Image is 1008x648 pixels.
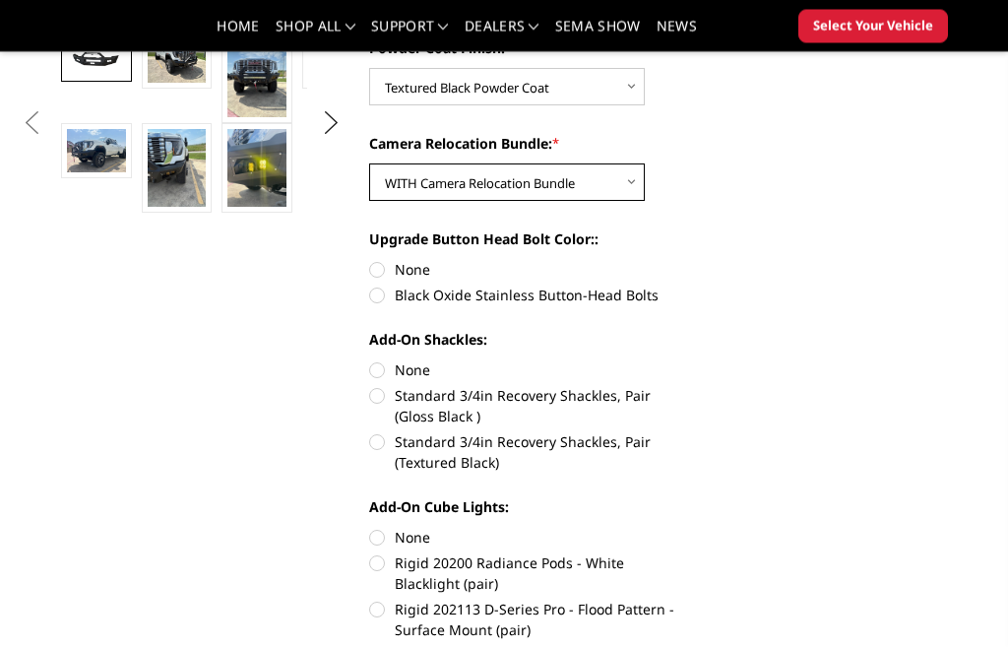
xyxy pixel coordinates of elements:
[369,134,689,155] label: Camera Relocation Bundle:
[369,386,689,427] label: Standard 3/4in Recovery Shackles, Pair (Gloss Black )
[148,130,207,209] img: 2024-2025 GMC 2500-3500 - A2 Series - Sport Front Bumper (winch mount)
[369,260,689,281] label: None
[369,229,689,250] label: Upgrade Button Head Bolt Color::
[369,286,689,306] label: Black Oxide Stainless Button-Head Bolts
[17,109,46,139] button: Previous
[217,20,259,48] a: Home
[465,20,539,48] a: Dealers
[227,39,286,118] img: 2024-2025 GMC 2500-3500 - A2 Series - Sport Front Bumper (winch mount)
[148,39,207,84] img: 2024-2025 GMC 2500-3500 - A2 Series - Sport Front Bumper (winch mount)
[369,553,689,595] label: Rigid 20200 Radiance Pods - White Blacklight (pair)
[67,130,126,174] img: 2024-2025 GMC 2500-3500 - A2 Series - Sport Front Bumper (winch mount)
[555,20,641,48] a: SEMA Show
[67,44,126,72] img: 2024-2025 GMC 2500-3500 - A2 Series - Sport Front Bumper (winch mount)
[369,330,689,351] label: Add-On Shackles:
[369,432,689,474] label: Standard 3/4in Recovery Shackles, Pair (Textured Black)
[276,20,355,48] a: shop all
[369,360,689,381] label: None
[813,17,933,36] span: Select Your Vehicle
[317,109,346,139] button: Next
[369,600,689,641] label: Rigid 202113 D-Series Pro - Flood Pattern - Surface Mount (pair)
[369,528,689,549] label: None
[369,497,689,518] label: Add-On Cube Lights:
[657,20,697,48] a: News
[227,130,286,209] img: 2024-2025 GMC 2500-3500 - A2 Series - Sport Front Bumper (winch mount)
[371,20,449,48] a: Support
[798,10,948,43] button: Select Your Vehicle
